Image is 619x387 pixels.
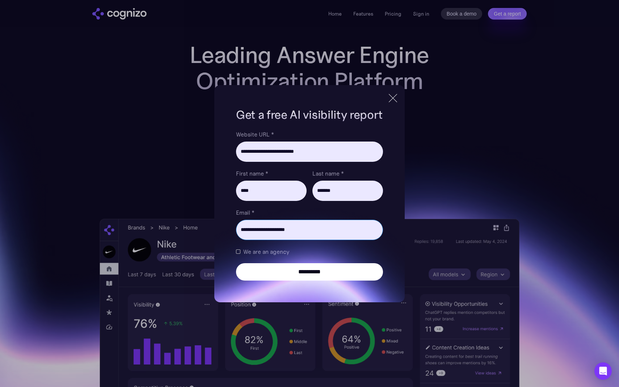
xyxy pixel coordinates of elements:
[236,130,383,281] form: Brand Report Form
[312,169,383,178] label: Last name *
[236,208,383,217] label: Email *
[236,107,383,123] h1: Get a free AI visibility report
[236,130,383,139] label: Website URL *
[236,169,307,178] label: First name *
[243,247,289,256] span: We are an agency
[594,362,612,380] div: Open Intercom Messenger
